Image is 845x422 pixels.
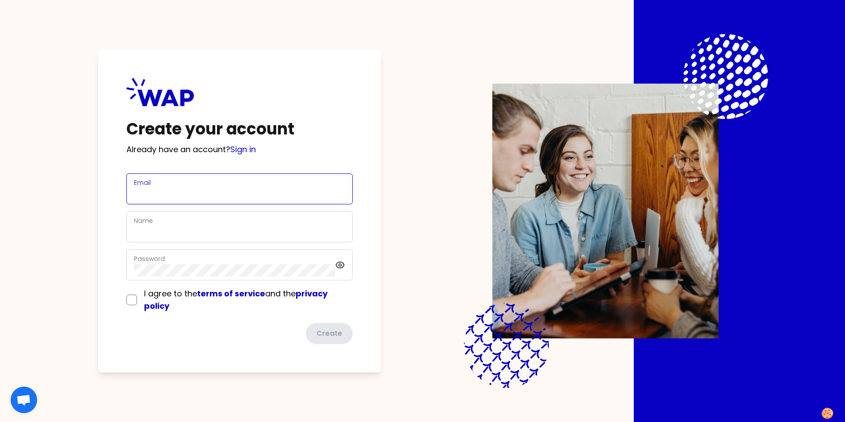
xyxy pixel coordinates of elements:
button: Create [306,323,353,344]
h1: Create your account [126,120,353,138]
label: Password [134,254,165,263]
img: Description [492,84,719,338]
a: terms of service [197,288,265,299]
label: Email [134,178,151,187]
p: Already have an account? [126,143,353,156]
a: Sign in [230,144,256,155]
div: Ouvrir le chat [11,387,37,413]
span: I agree to the and the [144,288,327,311]
label: Name [134,216,153,225]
